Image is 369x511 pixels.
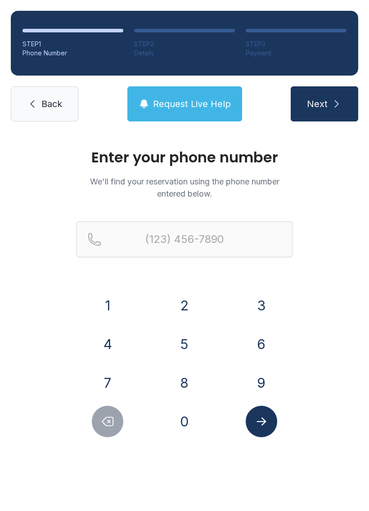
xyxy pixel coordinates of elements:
[169,406,200,437] button: 0
[134,49,235,58] div: Details
[246,49,346,58] div: Payment
[246,40,346,49] div: STEP 3
[76,221,292,257] input: Reservation phone number
[169,290,200,321] button: 2
[153,98,231,110] span: Request Live Help
[246,406,277,437] button: Submit lookup form
[22,49,123,58] div: Phone Number
[169,367,200,399] button: 8
[246,290,277,321] button: 3
[246,367,277,399] button: 9
[92,406,123,437] button: Delete number
[41,98,62,110] span: Back
[134,40,235,49] div: STEP 2
[169,328,200,360] button: 5
[22,40,123,49] div: STEP 1
[307,98,328,110] span: Next
[76,150,292,165] h1: Enter your phone number
[246,328,277,360] button: 6
[92,367,123,399] button: 7
[92,328,123,360] button: 4
[76,175,292,200] p: We'll find your reservation using the phone number entered below.
[92,290,123,321] button: 1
